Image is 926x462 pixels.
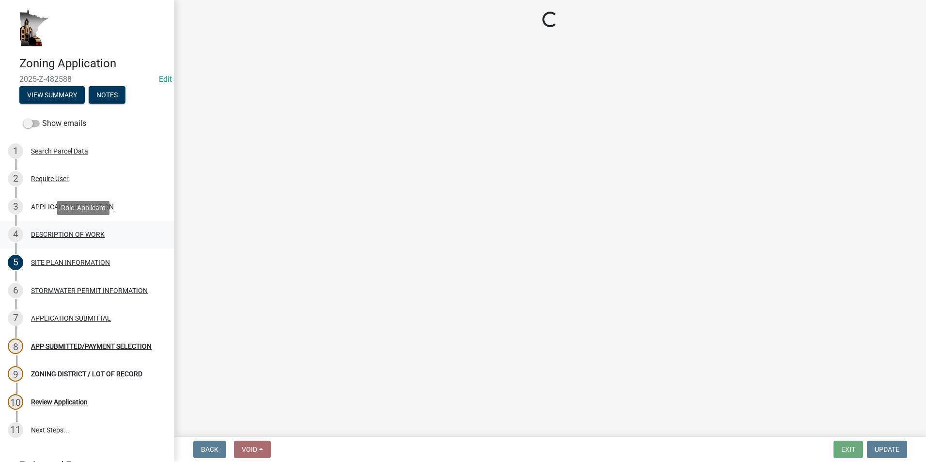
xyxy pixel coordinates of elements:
span: Back [201,446,218,453]
div: 7 [8,310,23,326]
button: Update [867,441,907,458]
span: Update [875,446,899,453]
div: Require User [31,175,69,182]
wm-modal-confirm: Notes [89,92,125,99]
div: 3 [8,199,23,215]
div: Review Application [31,399,88,405]
div: APPLICATION SUBMITTAL [31,315,111,322]
div: APP SUBMITTED/PAYMENT SELECTION [31,343,152,350]
div: SITE PLAN INFORMATION [31,259,110,266]
div: 9 [8,366,23,382]
div: 1 [8,143,23,159]
wm-modal-confirm: Edit Application Number [159,75,172,84]
div: STORMWATER PERMIT INFORMATION [31,287,148,294]
button: Back [193,441,226,458]
h4: Zoning Application [19,57,167,71]
div: 10 [8,394,23,410]
label: Show emails [23,118,86,129]
div: 5 [8,255,23,270]
div: 8 [8,339,23,354]
button: Notes [89,86,125,104]
div: 2 [8,171,23,186]
button: View Summary [19,86,85,104]
img: Houston County, Minnesota [19,10,48,46]
button: Exit [833,441,863,458]
div: ZONING DISTRICT / LOT OF RECORD [31,370,142,377]
span: 2025-Z-482588 [19,75,155,84]
div: 4 [8,227,23,242]
div: DESCRIPTION OF WORK [31,231,105,238]
span: Void [242,446,257,453]
button: Void [234,441,271,458]
div: Role: Applicant [57,201,109,215]
div: Search Parcel Data [31,148,88,154]
wm-modal-confirm: Summary [19,92,85,99]
div: 11 [8,422,23,438]
div: 6 [8,283,23,298]
a: Edit [159,75,172,84]
div: APPLICANT INFORMATION [31,203,114,210]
